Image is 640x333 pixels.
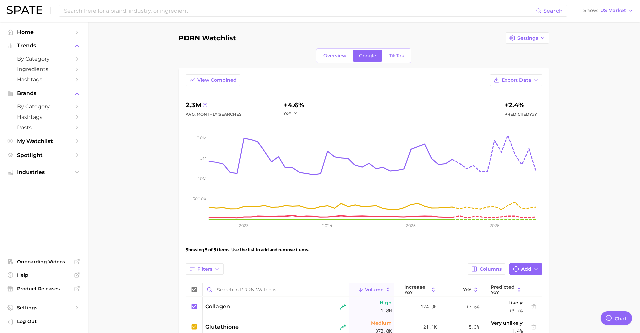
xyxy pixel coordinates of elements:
span: Home [17,29,71,35]
button: View Combined [186,74,240,86]
a: by Category [5,54,82,64]
span: Onboarding Videos [17,259,71,265]
tspan: 1.0m [198,176,206,181]
button: Brands [5,88,82,98]
span: Log Out [17,318,77,324]
span: YoY [529,112,537,117]
input: Search here for a brand, industry, or ingredient [63,5,536,16]
button: Columns [468,263,505,275]
span: -21.1k [420,323,437,331]
a: by Category [5,101,82,112]
div: +4.6% [283,100,304,110]
span: Spotlight [17,152,71,158]
a: Spotlight [5,150,82,160]
button: YoY [283,110,298,116]
button: Volume [349,283,394,296]
a: Onboarding Videos [5,257,82,267]
tspan: 2024 [322,223,332,228]
span: US Market [600,9,626,12]
div: 2.3m [186,100,242,110]
span: +3.7% [509,307,523,315]
span: Predicted YoY [491,284,515,295]
a: Hashtags [5,112,82,122]
button: YoY [439,283,482,296]
tspan: 1.5m [198,156,206,161]
a: My Watchlist [5,136,82,146]
span: Add [521,266,531,272]
span: Settings [17,305,71,311]
a: Settings [5,303,82,313]
span: Volume [365,287,384,292]
span: View Combined [197,77,237,83]
span: glutathione [205,323,239,331]
span: Google [359,53,376,59]
span: +124.0k [418,303,437,311]
span: Medium [371,319,392,327]
span: -5.3% [466,323,479,331]
span: Filters [197,266,212,272]
img: seasonal riser [340,324,346,330]
span: Search [543,8,563,14]
span: Predicted [504,110,537,119]
tspan: 500.0k [193,196,207,201]
a: Google [353,50,382,62]
span: Trends [17,43,71,49]
a: Home [5,27,82,37]
div: Avg. Monthly Searches [186,110,242,119]
span: Product Releases [17,286,71,292]
button: Industries [5,167,82,177]
span: Hashtags [17,76,71,83]
span: collagen [205,303,230,311]
tspan: 2025 [406,223,416,228]
span: +7.5% [466,303,479,311]
span: Help [17,272,71,278]
span: increase YoY [404,284,429,295]
span: Settings [517,35,538,41]
button: increase YoY [394,283,439,296]
img: seasonal riser [340,304,346,310]
button: Settings [506,32,549,44]
span: Columns [480,266,502,272]
input: Search in PDRN watchlist [203,283,349,296]
span: Likely [508,299,523,307]
tspan: 2.0m [197,135,206,140]
span: Hashtags [17,114,71,120]
img: SPATE [7,6,42,14]
div: +2.4% [504,100,537,110]
span: Industries [17,169,71,175]
a: TikTok [383,50,410,62]
button: collagenseasonal riserHigh1.8m+124.0k+7.5%Likely+3.7% [186,297,542,317]
span: Posts [17,124,71,131]
a: Help [5,270,82,280]
span: High [380,299,392,307]
button: Filters [186,263,224,275]
h1: PDRN watchlist [179,34,236,42]
button: Trends [5,41,82,51]
span: Overview [323,53,346,59]
a: Overview [317,50,352,62]
span: by Category [17,56,71,62]
button: Predicted YoY [482,283,525,296]
button: Export Data [490,74,542,86]
a: Hashtags [5,74,82,85]
span: Very unlikely [491,319,523,327]
button: Add [509,263,542,275]
span: Show [583,9,598,12]
span: by Category [17,103,71,110]
span: TikTok [389,53,404,59]
tspan: 2023 [239,223,249,228]
span: Export Data [502,77,531,83]
span: YoY [463,287,471,292]
span: Brands [17,90,71,96]
tspan: 2026 [489,223,499,228]
span: 1.8m [381,307,392,315]
a: Product Releases [5,284,82,294]
button: ShowUS Market [582,6,635,15]
div: Showing 5 of 5 items. Use the list to add and remove items. [186,240,542,259]
a: Posts [5,122,82,133]
span: YoY [283,110,291,116]
a: Ingredients [5,64,82,74]
a: Log out. Currently logged in with e-mail elisabethkim@amorepacific.com. [5,316,82,328]
span: My Watchlist [17,138,71,144]
span: Ingredients [17,66,71,72]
